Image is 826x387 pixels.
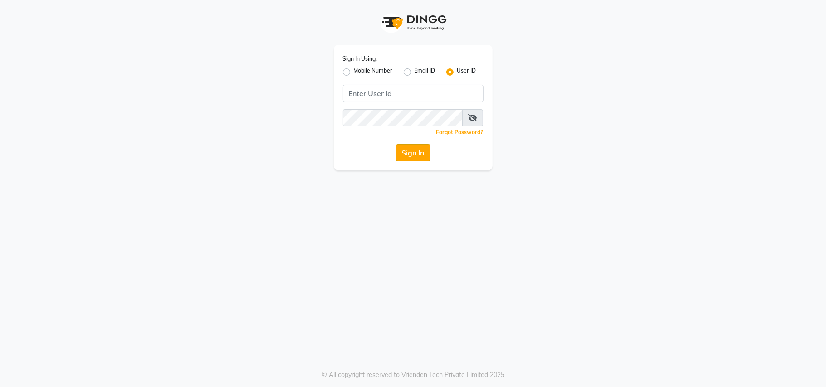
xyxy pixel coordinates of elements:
[396,144,430,161] button: Sign In
[343,85,484,102] input: Username
[436,129,484,135] a: Forgot Password?
[377,9,450,36] img: logo1.svg
[415,67,435,77] label: Email ID
[354,67,393,77] label: Mobile Number
[343,109,463,126] input: Username
[343,55,377,63] label: Sign In Using:
[457,67,476,77] label: User ID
